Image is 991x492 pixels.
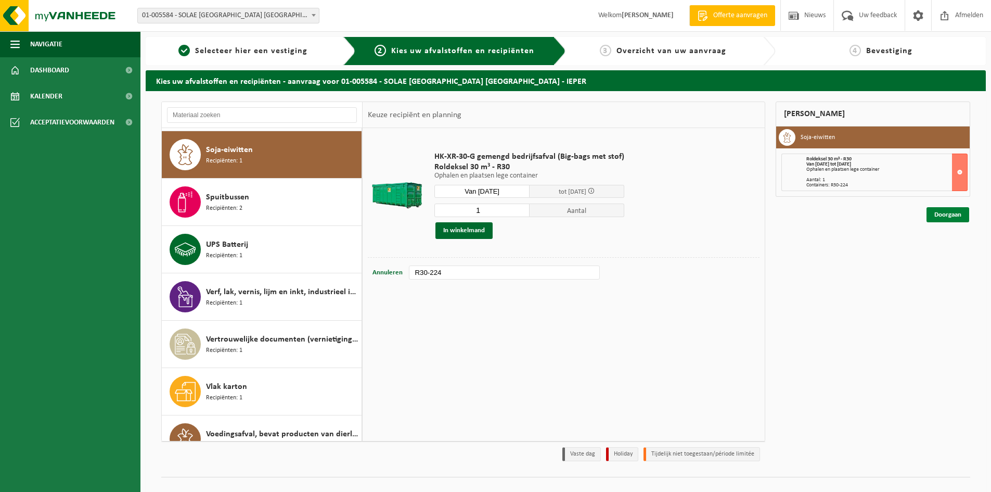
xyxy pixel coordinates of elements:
span: 3 [600,45,611,56]
span: Vlak karton [206,381,247,393]
button: Soja-eiwitten Recipiënten: 1 [162,131,362,179]
span: Spuitbussen [206,191,249,204]
span: Voedingsafval, bevat producten van dierlijke oorsprong, onverpakt, categorie 3 [206,428,359,440]
span: Kalender [30,83,62,109]
span: Acceptatievoorwaarden [30,109,114,135]
span: Kies uw afvalstoffen en recipiënten [391,47,534,55]
span: Recipiënten: 2 [206,204,242,213]
li: Vaste dag [562,447,601,461]
span: Recipiënten: 1 [206,346,242,356]
span: Overzicht van uw aanvraag [616,47,726,55]
span: Offerte aanvragen [711,10,770,21]
span: Annuleren [372,269,403,276]
span: UPS Batterij [206,238,248,251]
span: Recipiënten: 1 [206,440,242,450]
span: Recipiënten: 1 [206,298,242,308]
span: Bevestiging [866,47,912,55]
button: UPS Batterij Recipiënten: 1 [162,226,362,273]
button: Vertrouwelijke documenten (vernietiging - recyclage) Recipiënten: 1 [162,321,362,368]
p: Ophalen en plaatsen lege container [434,172,624,180]
span: HK-XR-30-G gemengd bedrijfsafval (Big-bags met stof) [434,152,624,162]
span: Recipiënten: 1 [206,251,242,261]
button: Voedingsafval, bevat producten van dierlijke oorsprong, onverpakt, categorie 3 Recipiënten: 1 [162,415,362,463]
span: Soja-eiwitten [206,144,253,156]
strong: [PERSON_NAME] [622,11,674,19]
button: Vlak karton Recipiënten: 1 [162,368,362,415]
span: 2 [375,45,386,56]
span: tot [DATE] [559,188,586,195]
span: Roldeksel 30 m³ - R30 [434,162,624,172]
span: Navigatie [30,31,62,57]
li: Holiday [606,447,638,461]
div: Aantal: 1 [806,178,967,183]
button: Spuitbussen Recipiënten: 2 [162,179,362,226]
span: Verf, lak, vernis, lijm en inkt, industrieel in kleinverpakking [206,286,359,298]
a: 1Selecteer hier een vestiging [151,45,335,57]
div: Containers: R30-224 [806,183,967,188]
input: Selecteer datum [434,185,530,198]
span: 1 [178,45,190,56]
div: Keuze recipiënt en planning [363,102,467,128]
span: 01-005584 - SOLAE BELGIUM NV - IEPER [138,8,319,23]
a: Doorgaan [926,207,969,222]
span: Vertrouwelijke documenten (vernietiging - recyclage) [206,333,359,346]
button: Verf, lak, vernis, lijm en inkt, industrieel in kleinverpakking Recipiënten: 1 [162,273,362,321]
strong: Van [DATE] tot [DATE] [806,161,851,167]
span: Aantal [530,204,625,217]
span: Recipiënten: 1 [206,393,242,403]
button: Annuleren [371,266,404,280]
span: Dashboard [30,57,69,83]
input: bv. C10-005 [409,266,599,280]
span: Roldeksel 30 m³ - R30 [806,156,852,162]
h2: Kies uw afvalstoffen en recipiënten - aanvraag voor 01-005584 - SOLAE [GEOGRAPHIC_DATA] [GEOGRAPH... [146,70,986,91]
span: 4 [850,45,861,56]
li: Tijdelijk niet toegestaan/période limitée [643,447,760,461]
span: 01-005584 - SOLAE BELGIUM NV - IEPER [137,8,319,23]
h3: Soja-eiwitten [801,129,835,146]
div: Ophalen en plaatsen lege container [806,167,967,172]
span: Recipiënten: 1 [206,156,242,166]
input: Materiaal zoeken [167,107,357,123]
div: [PERSON_NAME] [776,102,970,127]
a: Offerte aanvragen [689,5,775,26]
button: In winkelmand [435,222,493,239]
span: Selecteer hier een vestiging [195,47,307,55]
